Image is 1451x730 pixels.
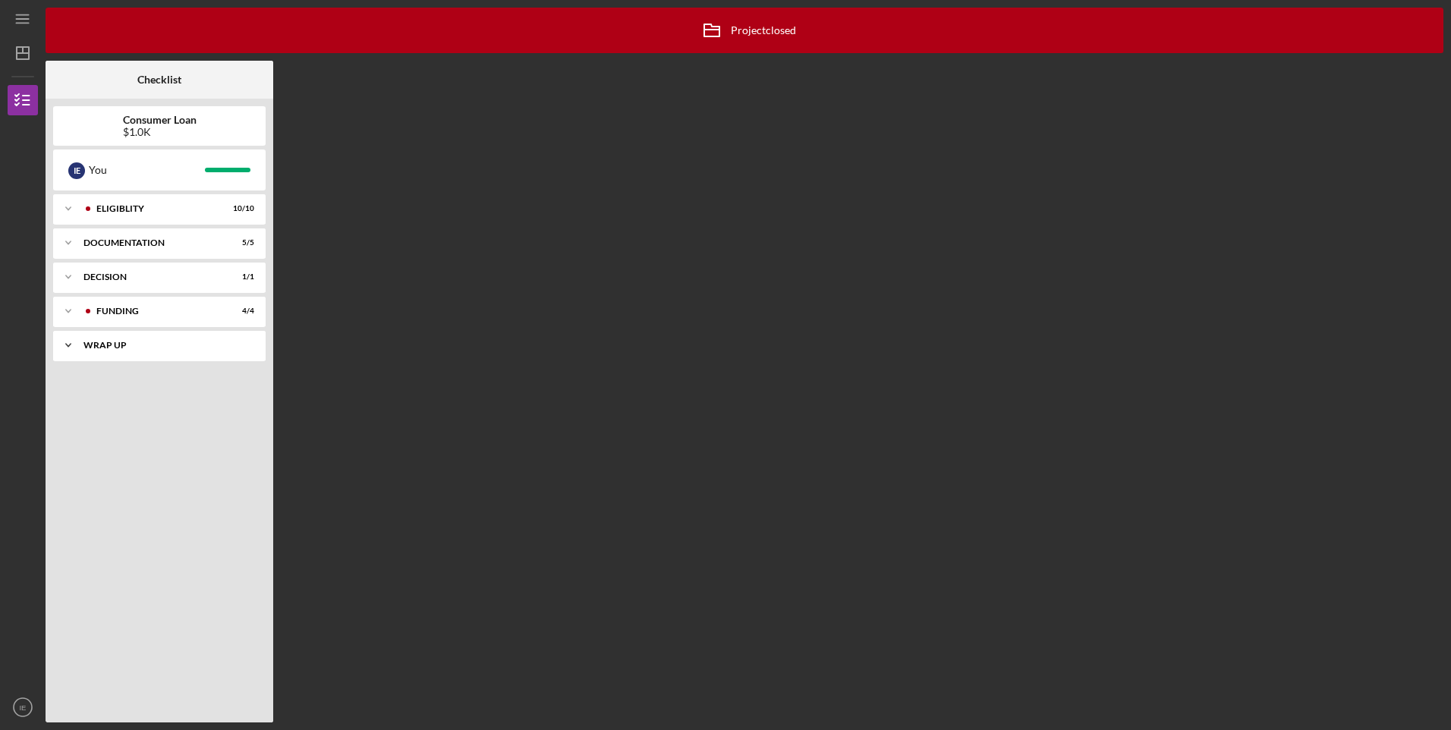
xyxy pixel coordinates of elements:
[693,11,796,49] div: Project closed
[96,307,216,316] div: Funding
[96,204,216,213] div: Eligiblity
[83,238,216,247] div: Documentation
[227,204,254,213] div: 10 / 10
[227,272,254,282] div: 1 / 1
[137,74,181,86] b: Checklist
[83,272,216,282] div: Decision
[227,238,254,247] div: 5 / 5
[83,341,247,350] div: Wrap up
[8,692,38,722] button: IE
[123,114,197,126] b: Consumer Loan
[123,126,197,138] div: $1.0K
[68,162,85,179] div: I E
[89,157,205,183] div: You
[19,703,26,712] text: IE
[227,307,254,316] div: 4 / 4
